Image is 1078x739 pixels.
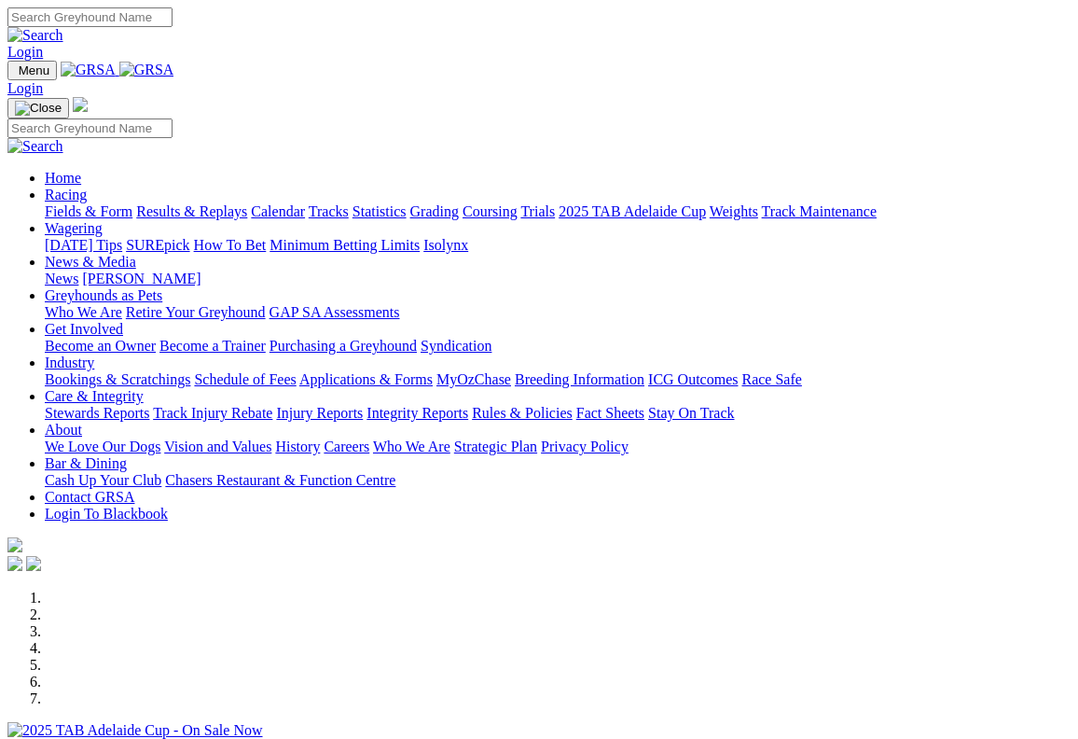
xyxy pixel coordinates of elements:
[45,338,156,354] a: Become an Owner
[541,439,629,454] a: Privacy Policy
[45,203,1071,220] div: Racing
[73,97,88,112] img: logo-grsa-white.png
[45,220,103,236] a: Wagering
[7,98,69,119] button: Toggle navigation
[126,237,189,253] a: SUREpick
[45,506,168,522] a: Login To Blackbook
[153,405,272,421] a: Track Injury Rebate
[366,405,468,421] a: Integrity Reports
[19,63,49,77] span: Menu
[515,371,644,387] a: Breeding Information
[472,405,573,421] a: Rules & Policies
[45,439,160,454] a: We Love Our Dogs
[7,61,57,80] button: Toggle navigation
[7,138,63,155] img: Search
[309,203,349,219] a: Tracks
[520,203,555,219] a: Trials
[7,556,22,571] img: facebook.svg
[136,203,247,219] a: Results & Replays
[45,203,132,219] a: Fields & Form
[648,405,734,421] a: Stay On Track
[45,321,123,337] a: Get Involved
[45,371,190,387] a: Bookings & Scratchings
[576,405,644,421] a: Fact Sheets
[164,439,271,454] a: Vision and Values
[7,27,63,44] img: Search
[454,439,537,454] a: Strategic Plan
[45,304,122,320] a: Who We Are
[45,170,81,186] a: Home
[45,271,78,286] a: News
[710,203,758,219] a: Weights
[373,439,450,454] a: Who We Are
[82,271,200,286] a: [PERSON_NAME]
[741,371,801,387] a: Race Safe
[45,304,1071,321] div: Greyhounds as Pets
[7,119,173,138] input: Search
[45,237,1071,254] div: Wagering
[410,203,459,219] a: Grading
[269,304,400,320] a: GAP SA Assessments
[45,405,1071,422] div: Care & Integrity
[165,472,395,488] a: Chasers Restaurant & Function Centre
[45,271,1071,287] div: News & Media
[26,556,41,571] img: twitter.svg
[45,287,162,303] a: Greyhounds as Pets
[463,203,518,219] a: Coursing
[15,101,62,116] img: Close
[61,62,116,78] img: GRSA
[194,371,296,387] a: Schedule of Fees
[45,472,1071,489] div: Bar & Dining
[7,44,43,60] a: Login
[421,338,491,354] a: Syndication
[45,237,122,253] a: [DATE] Tips
[45,371,1071,388] div: Industry
[436,371,511,387] a: MyOzChase
[45,472,161,488] a: Cash Up Your Club
[7,722,263,739] img: 2025 TAB Adelaide Cup - On Sale Now
[559,203,706,219] a: 2025 TAB Adelaide Cup
[269,237,420,253] a: Minimum Betting Limits
[7,537,22,552] img: logo-grsa-white.png
[45,254,136,270] a: News & Media
[648,371,738,387] a: ICG Outcomes
[45,388,144,404] a: Care & Integrity
[7,7,173,27] input: Search
[251,203,305,219] a: Calendar
[45,489,134,505] a: Contact GRSA
[159,338,266,354] a: Become a Trainer
[45,355,94,370] a: Industry
[45,405,149,421] a: Stewards Reports
[194,237,267,253] a: How To Bet
[352,203,407,219] a: Statistics
[45,439,1071,455] div: About
[423,237,468,253] a: Isolynx
[299,371,433,387] a: Applications & Forms
[119,62,174,78] img: GRSA
[45,455,127,471] a: Bar & Dining
[45,422,82,438] a: About
[276,405,363,421] a: Injury Reports
[126,304,266,320] a: Retire Your Greyhound
[45,338,1071,355] div: Get Involved
[324,439,369,454] a: Careers
[275,439,320,454] a: History
[269,338,417,354] a: Purchasing a Greyhound
[45,187,87,202] a: Racing
[7,80,43,96] a: Login
[762,203,877,219] a: Track Maintenance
